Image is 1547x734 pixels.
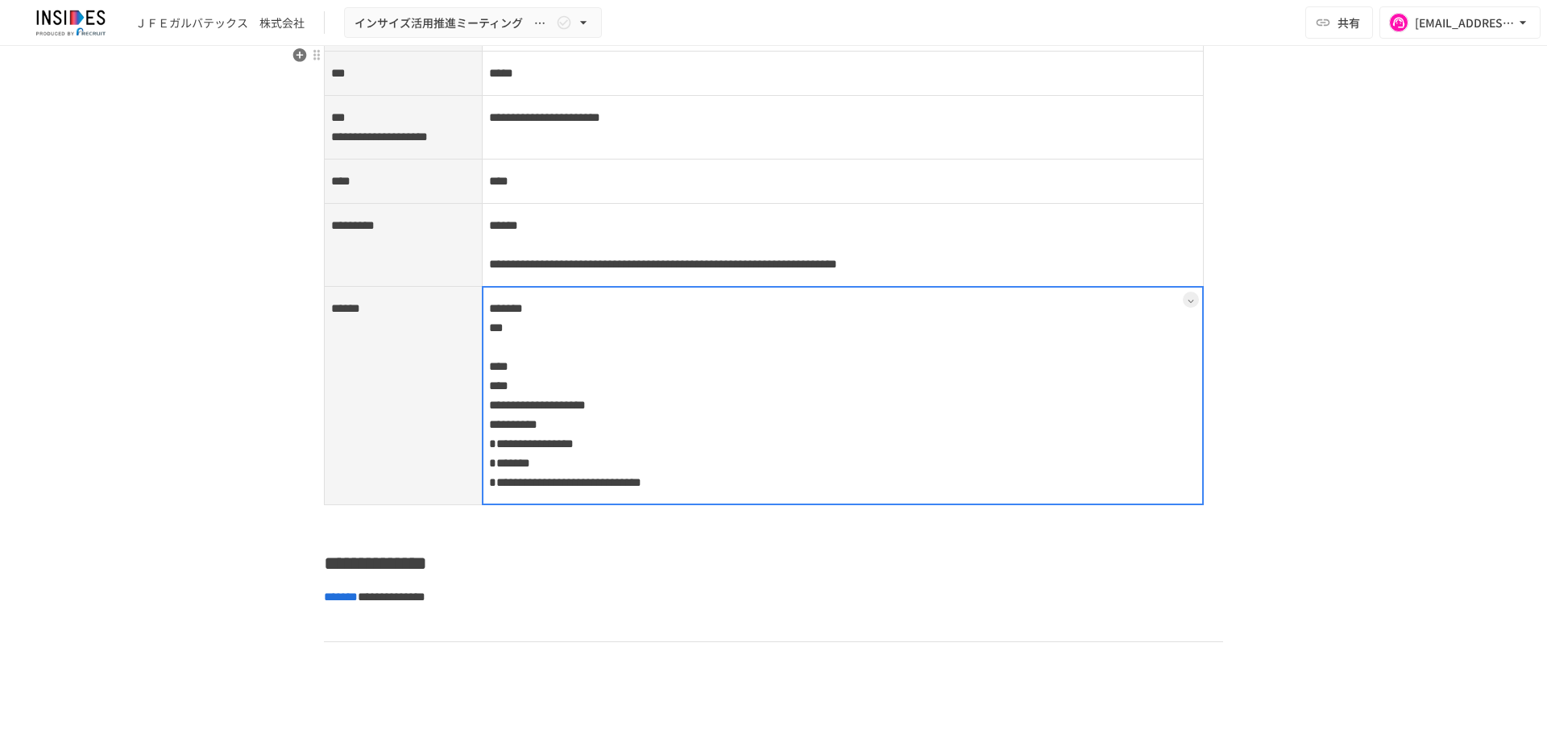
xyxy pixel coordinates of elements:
div: [EMAIL_ADDRESS][DOMAIN_NAME] [1415,13,1515,33]
button: インサイズ活用推進ミーティング ～1回目～ [344,7,602,39]
div: ＪＦＥガルバテックス 株式会社 [135,15,305,31]
button: [EMAIL_ADDRESS][DOMAIN_NAME] [1379,6,1541,39]
span: 共有 [1338,14,1360,31]
span: インサイズ活用推進ミーティング ～1回目～ [355,13,553,33]
button: 共有 [1305,6,1373,39]
img: JmGSPSkPjKwBq77AtHmwC7bJguQHJlCRQfAXtnx4WuV [19,10,122,35]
